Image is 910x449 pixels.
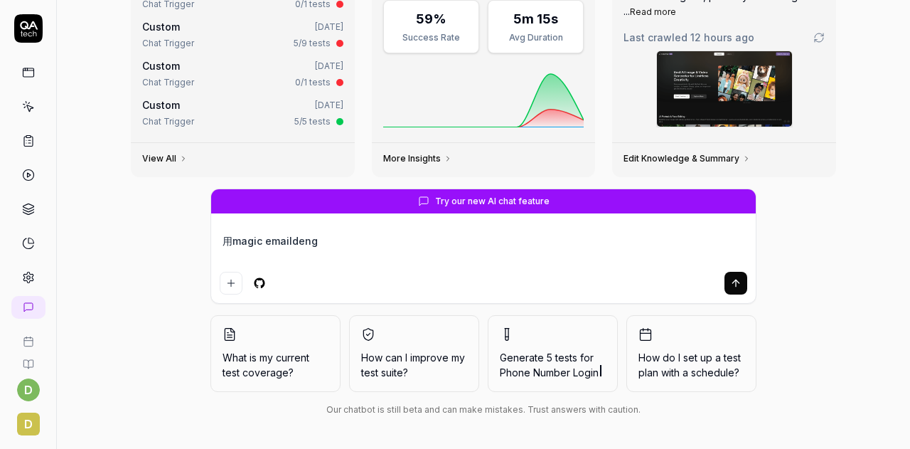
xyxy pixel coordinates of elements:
div: 0/1 tests [295,76,331,89]
span: Last crawled [623,30,754,45]
time: [DATE] [315,60,343,71]
a: View All [142,153,188,164]
a: Custom[DATE]Chat Trigger5/5 tests [139,95,346,131]
span: Custom [142,21,180,33]
time: [DATE] [315,100,343,110]
a: Edit Knowledge & Summary [623,153,751,164]
div: Success Rate [392,31,470,44]
a: Documentation [6,347,50,370]
div: Chat Trigger [142,37,194,50]
a: Book a call with us [6,324,50,347]
button: Add attachment [220,272,242,295]
span: Generate 5 tests for [500,350,606,380]
button: d [17,379,40,401]
div: Avg Duration [497,31,574,44]
div: Our chatbot is still beta and can make mistakes. Trust answers with caution. [210,403,756,416]
button: How do I set up a test plan with a schedule? [626,315,756,392]
button: Generate 5 tests forPhone Number Login [488,315,618,392]
button: How can I improve my test suite? [349,315,479,392]
a: More Insights [383,153,452,164]
a: Custom[DATE]Chat Trigger5/9 tests [139,16,346,53]
div: 5m 15s [513,9,558,28]
span: Custom [142,99,180,111]
span: Custom [142,60,180,72]
time: 12 hours ago [690,31,754,43]
a: New conversation [11,296,45,319]
div: 5/9 tests [294,37,331,50]
span: Phone Number Login [500,366,599,379]
span: d [17,413,40,435]
span: What is my current test coverage? [223,350,328,380]
time: [DATE] [315,21,343,32]
button: Read more [630,6,676,19]
textarea: 用magic emailden [220,231,747,266]
span: Try our new AI chat feature [435,195,550,208]
button: d [6,401,50,438]
span: How can I improve my test suite? [361,350,467,380]
div: 5/5 tests [294,115,331,128]
div: 59% [416,9,446,28]
a: Custom[DATE]Chat Trigger0/1 tests [139,56,346,92]
img: Screenshot [657,51,792,127]
a: Go to crawling settings [813,32,825,43]
div: Chat Trigger [142,115,194,128]
span: How do I set up a test plan with a schedule? [638,350,744,380]
button: What is my current test coverage? [210,315,341,392]
div: Chat Trigger [142,76,194,89]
